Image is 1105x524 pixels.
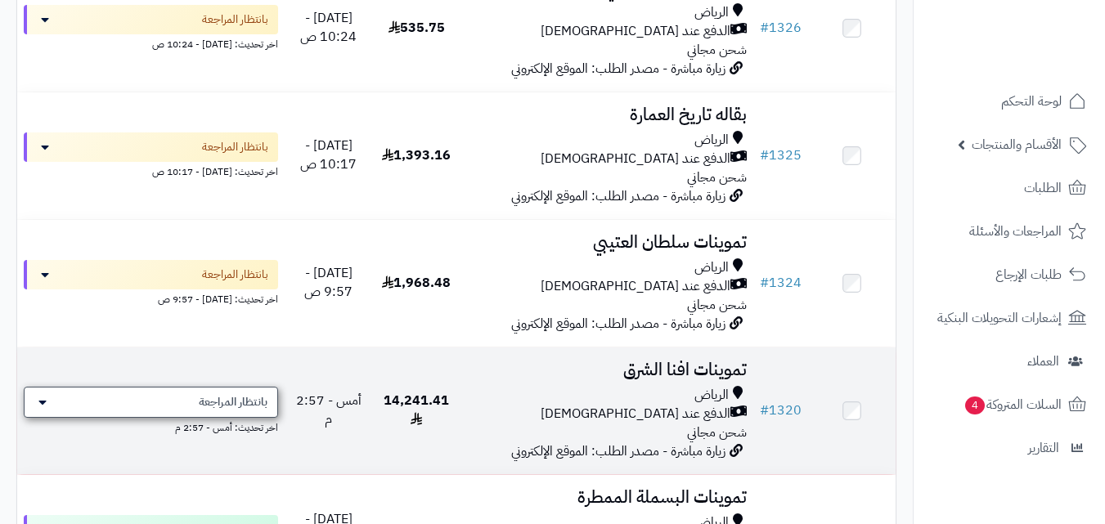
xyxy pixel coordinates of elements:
[995,263,1062,286] span: طلبات الإرجاع
[923,212,1095,251] a: المراجعات والأسئلة
[296,391,362,429] span: أمس - 2:57 م
[687,423,747,442] span: شحن مجاني
[1027,350,1059,373] span: العملاء
[24,34,278,52] div: اخر تحديث: [DATE] - 10:24 ص
[760,401,802,420] a: #1320
[1024,177,1062,199] span: الطلبات
[923,298,1095,338] a: إشعارات التحويلات البنكية
[965,396,985,414] span: 4
[972,133,1062,156] span: الأقسام والمنتجات
[467,105,747,124] h3: بقاله تاريخ العمارة
[1001,90,1062,113] span: لوحة التحكم
[511,314,725,334] span: زيارة مباشرة - مصدر الطلب: الموقع الإلكتروني
[511,186,725,206] span: زيارة مباشرة - مصدر الطلب: الموقع الإلكتروني
[304,263,353,302] span: [DATE] - 9:57 ص
[541,405,730,423] span: الدفع عند [DEMOGRAPHIC_DATA]
[969,220,1062,243] span: المراجعات والأسئلة
[541,277,730,296] span: الدفع عند [DEMOGRAPHIC_DATA]
[694,131,729,150] span: الرياض
[694,258,729,277] span: الرياض
[202,11,268,28] span: بانتظار المراجعة
[760,273,802,293] a: #1324
[694,386,729,405] span: الرياض
[760,401,769,420] span: #
[923,342,1095,381] a: العملاء
[923,428,1095,468] a: التقارير
[694,3,729,22] span: الرياض
[760,146,769,165] span: #
[964,393,1062,416] span: السلات المتروكة
[24,162,278,179] div: اخر تحديث: [DATE] - 10:17 ص
[541,150,730,168] span: الدفع عند [DEMOGRAPHIC_DATA]
[511,59,725,78] span: زيارة مباشرة - مصدر الطلب: الموقع الإلكتروني
[687,40,747,60] span: شحن مجاني
[760,146,802,165] a: #1325
[511,441,725,461] span: زيارة مباشرة - مصدر الطلب: الموقع الإلكتروني
[923,168,1095,208] a: الطلبات
[760,18,802,38] a: #1326
[467,361,747,379] h3: تموينات افنا الشرق
[389,18,445,38] span: 535.75
[937,307,1062,329] span: إشعارات التحويلات البنكية
[467,488,747,507] h3: تموينات البسملة الممطرة
[467,233,747,252] h3: تموينات سلطان العتيبي
[687,295,747,315] span: شحن مجاني
[300,8,357,47] span: [DATE] - 10:24 ص
[760,18,769,38] span: #
[382,273,451,293] span: 1,968.48
[382,146,451,165] span: 1,393.16
[923,82,1095,121] a: لوحة التحكم
[541,22,730,41] span: الدفع عند [DEMOGRAPHIC_DATA]
[202,266,268,283] span: بانتظار المراجعة
[760,273,769,293] span: #
[687,168,747,187] span: شحن مجاني
[384,391,449,429] span: 14,241.41
[199,394,267,410] span: بانتظار المراجعة
[994,46,1089,80] img: logo-2.png
[202,139,268,155] span: بانتظار المراجعة
[923,255,1095,294] a: طلبات الإرجاع
[24,289,278,307] div: اخر تحديث: [DATE] - 9:57 ص
[923,385,1095,424] a: السلات المتروكة4
[300,136,357,174] span: [DATE] - 10:17 ص
[24,418,278,435] div: اخر تحديث: أمس - 2:57 م
[1028,437,1059,459] span: التقارير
